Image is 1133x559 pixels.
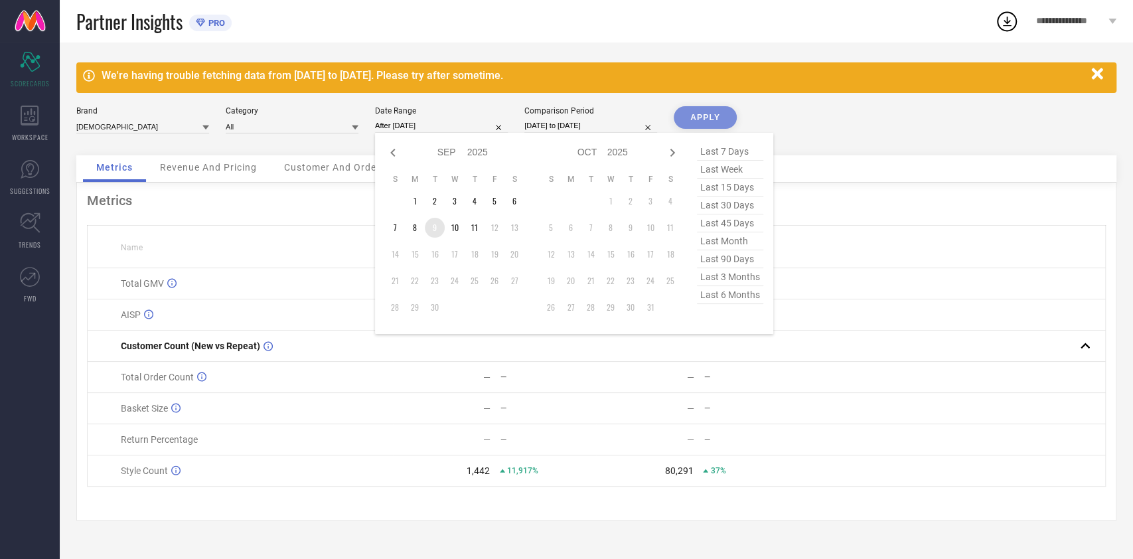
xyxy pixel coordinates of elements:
div: We're having trouble fetching data from [DATE] to [DATE]. Please try after sometime. [102,69,1085,82]
span: Customer Count (New vs Repeat) [121,341,260,351]
td: Wed Oct 01 2025 [601,191,621,211]
td: Mon Sep 08 2025 [405,218,425,238]
span: last 3 months [697,268,763,286]
td: Thu Oct 23 2025 [621,271,641,291]
th: Thursday [465,174,485,185]
td: Thu Oct 09 2025 [621,218,641,238]
td: Mon Sep 22 2025 [405,271,425,291]
th: Friday [485,174,504,185]
th: Monday [561,174,581,185]
span: Partner Insights [76,8,183,35]
td: Tue Oct 21 2025 [581,271,601,291]
td: Tue Oct 14 2025 [581,244,601,264]
th: Thursday [621,174,641,185]
td: Thu Sep 04 2025 [465,191,485,211]
td: Fri Sep 12 2025 [485,218,504,238]
th: Saturday [660,174,680,185]
td: Sat Sep 20 2025 [504,244,524,264]
td: Tue Sep 30 2025 [425,297,445,317]
th: Sunday [385,174,405,185]
th: Wednesday [445,174,465,185]
span: SUGGESTIONS [10,186,50,196]
td: Mon Sep 15 2025 [405,244,425,264]
td: Sat Sep 13 2025 [504,218,524,238]
td: Fri Sep 19 2025 [485,244,504,264]
td: Mon Sep 29 2025 [405,297,425,317]
span: FWD [24,293,37,303]
th: Friday [641,174,660,185]
td: Mon Oct 20 2025 [561,271,581,291]
span: AISP [121,309,141,320]
td: Sat Oct 11 2025 [660,218,680,238]
td: Mon Sep 01 2025 [405,191,425,211]
td: Thu Oct 30 2025 [621,297,641,317]
td: Wed Sep 24 2025 [445,271,465,291]
td: Sat Oct 04 2025 [660,191,680,211]
span: Total GMV [121,278,164,289]
td: Wed Oct 08 2025 [601,218,621,238]
span: last 6 months [697,286,763,304]
div: — [686,372,694,382]
td: Fri Oct 31 2025 [641,297,660,317]
td: Fri Oct 17 2025 [641,244,660,264]
div: — [686,434,694,445]
td: Thu Sep 18 2025 [465,244,485,264]
span: SCORECARDS [11,78,50,88]
span: Style Count [121,465,168,476]
td: Sun Oct 05 2025 [541,218,561,238]
input: Select comparison period [524,119,657,133]
span: TRENDS [19,240,41,250]
td: Sun Sep 07 2025 [385,218,405,238]
td: Sun Sep 28 2025 [385,297,405,317]
td: Tue Sep 23 2025 [425,271,445,291]
th: Monday [405,174,425,185]
span: last 7 days [697,143,763,161]
div: Previous month [385,145,401,161]
span: last month [697,232,763,250]
td: Wed Sep 17 2025 [445,244,465,264]
td: Sat Oct 18 2025 [660,244,680,264]
td: Fri Oct 10 2025 [641,218,660,238]
span: last 15 days [697,179,763,197]
div: Next month [664,145,680,161]
span: Customer And Orders [284,162,386,173]
div: — [704,372,799,382]
td: Wed Oct 29 2025 [601,297,621,317]
td: Fri Sep 26 2025 [485,271,504,291]
div: — [686,403,694,414]
td: Thu Oct 02 2025 [621,191,641,211]
span: last week [697,161,763,179]
td: Tue Oct 07 2025 [581,218,601,238]
div: Category [226,106,358,116]
td: Tue Oct 28 2025 [581,297,601,317]
td: Mon Oct 27 2025 [561,297,581,317]
span: Total Order Count [121,372,194,382]
td: Sun Sep 21 2025 [385,271,405,291]
span: 11,917% [507,466,538,475]
td: Thu Sep 11 2025 [465,218,485,238]
div: Metrics [87,193,1106,208]
input: Select date range [375,119,508,133]
td: Wed Sep 03 2025 [445,191,465,211]
div: — [704,435,799,444]
span: 37% [710,466,725,475]
span: last 30 days [697,197,763,214]
div: — [500,372,596,382]
span: Name [121,243,143,252]
th: Sunday [541,174,561,185]
td: Sun Oct 19 2025 [541,271,561,291]
td: Wed Oct 15 2025 [601,244,621,264]
td: Wed Oct 22 2025 [601,271,621,291]
td: Mon Oct 06 2025 [561,218,581,238]
td: Thu Oct 16 2025 [621,244,641,264]
span: WORKSPACE [12,132,48,142]
span: PRO [205,18,225,28]
td: Thu Sep 25 2025 [465,271,485,291]
span: Return Percentage [121,434,198,445]
span: last 45 days [697,214,763,232]
span: Basket Size [121,403,168,414]
td: Fri Oct 24 2025 [641,271,660,291]
td: Wed Sep 10 2025 [445,218,465,238]
td: Sun Sep 14 2025 [385,244,405,264]
div: Comparison Period [524,106,657,116]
